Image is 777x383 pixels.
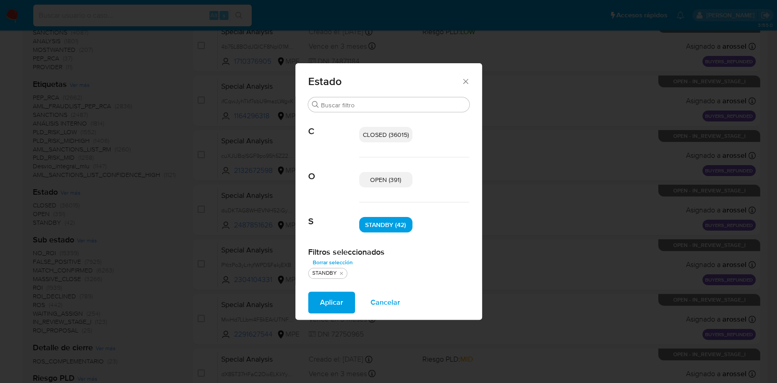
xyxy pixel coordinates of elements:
[365,220,406,229] span: STANDBY (42)
[312,101,319,108] button: Buscar
[320,292,343,312] span: Aplicar
[338,270,345,277] button: quitar STANDBY
[321,101,466,109] input: Buscar filtro
[370,175,401,184] span: OPEN (391)
[359,127,412,142] div: CLOSED (36015)
[308,112,359,137] span: C
[461,77,469,85] button: Cerrar
[308,76,462,87] span: Estado
[359,292,412,313] button: Cancelar
[308,292,355,313] button: Aplicar
[359,172,412,187] div: OPEN (391)
[308,247,469,257] h2: Filtros seleccionados
[308,202,359,227] span: S
[371,292,400,312] span: Cancelar
[308,257,357,268] button: Borrar selección
[359,217,412,232] div: STANDBY (42)
[363,130,409,139] span: CLOSED (36015)
[313,258,353,267] span: Borrar selección
[310,269,339,277] div: STANDBY
[308,157,359,182] span: O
